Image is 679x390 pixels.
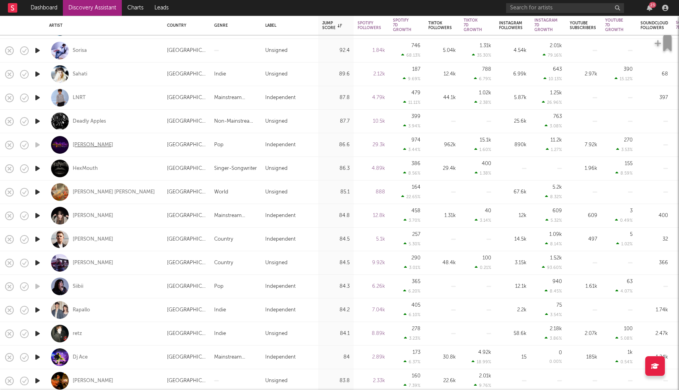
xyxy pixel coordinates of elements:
div: Artist [49,23,155,28]
div: 84.3 [322,282,350,291]
div: 609 [570,211,597,221]
div: 15.1k [480,138,491,143]
div: [PERSON_NAME] [73,377,113,384]
div: Independent [265,140,295,150]
div: 940 [552,279,562,284]
div: Sorisa [73,47,87,54]
div: 87.7 [322,117,350,126]
div: Non-Mainstream Electronic [214,117,257,126]
div: Tiktok 7D Growth [464,18,482,32]
div: 7.04k [358,305,385,315]
div: LNRT [73,94,86,101]
div: 100 [624,326,633,331]
div: 390 [624,67,633,72]
div: 29.3k [358,140,385,150]
div: 290 [411,256,420,261]
div: 2.89k [358,353,385,362]
div: 2.07k [570,329,597,338]
div: 67.6k [499,188,527,197]
div: 2.2k [499,305,527,315]
div: 30.8k [428,353,456,362]
a: Dj Ace [73,354,88,361]
div: Instagram 7D Growth [534,18,558,32]
div: 160 [412,373,420,379]
div: 2.18k [550,326,562,331]
div: 2.12k [358,70,385,79]
div: [PERSON_NAME] [73,212,113,219]
div: [GEOGRAPHIC_DATA] [167,282,206,291]
div: 1.61k [570,282,597,291]
div: 3.08 % [545,123,562,129]
div: 1.96k [570,164,597,173]
div: 2.38 % [474,100,491,105]
button: 23 [647,5,652,11]
div: [GEOGRAPHIC_DATA] [167,70,206,79]
div: 397 [640,93,668,103]
div: 1.27 % [546,147,562,152]
div: 2.01k [479,373,491,379]
div: 458 [411,208,420,213]
div: YouTube Subscribers [570,21,596,30]
div: 84.2 [322,305,350,315]
div: 7.39 % [404,383,420,388]
div: Instagram Followers [499,21,523,30]
div: 87.8 [322,93,350,103]
div: Country [214,258,233,268]
div: 12.4k [428,70,456,79]
div: Unsigned [265,46,288,55]
div: 0.00 % [549,360,562,364]
div: [GEOGRAPHIC_DATA] [167,211,206,221]
div: 1.25k [550,90,562,96]
div: 888 [358,188,385,197]
div: 18.99 % [472,359,491,364]
div: 68.13 % [401,53,420,58]
a: HexMouth [73,165,98,172]
a: Siibii [73,283,83,290]
div: Label [265,23,310,28]
div: Unsigned [265,188,288,197]
div: 1.31k [428,211,456,221]
div: 86.3 [322,164,350,173]
div: 5 [630,232,633,237]
div: 2.97k [570,70,597,79]
div: 9.69 % [403,76,420,81]
div: 3.86 % [545,336,562,341]
div: 6.20 % [403,289,420,294]
div: 763 [553,114,562,119]
div: 100 [483,256,491,261]
div: 3 [630,208,633,213]
div: Country [214,235,233,244]
div: 3.23 % [404,336,420,341]
div: Genre [214,23,253,28]
div: Unsigned [265,70,288,79]
div: 1.31k [480,43,491,48]
div: 974 [411,138,420,143]
div: 1.52k [550,256,562,261]
div: Independent [265,211,295,221]
div: 58.6k [499,329,527,338]
div: 40 [485,208,491,213]
div: 12.1k [499,282,527,291]
div: 164 [412,185,420,190]
div: Independent [265,282,295,291]
div: 1.74k [640,305,668,315]
div: 5.87k [499,93,527,103]
div: 270 [624,138,633,143]
a: Deadly Apples [73,118,106,125]
a: [PERSON_NAME] [73,236,113,243]
div: 4.89k [358,164,385,173]
div: 3.53 % [616,147,633,152]
div: Indie [214,329,226,338]
div: 84.5 [322,258,350,268]
div: 83.8 [322,376,350,386]
div: 8.59 % [615,171,633,176]
div: Indie [214,70,226,79]
div: World [214,188,228,197]
a: Sahati [73,71,87,78]
div: 25.6k [499,117,527,126]
div: Unsigned [265,329,288,338]
div: 257 [412,232,420,237]
div: 8.32 % [545,194,562,199]
div: 2.33k [358,376,385,386]
div: 29.4k [428,164,456,173]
